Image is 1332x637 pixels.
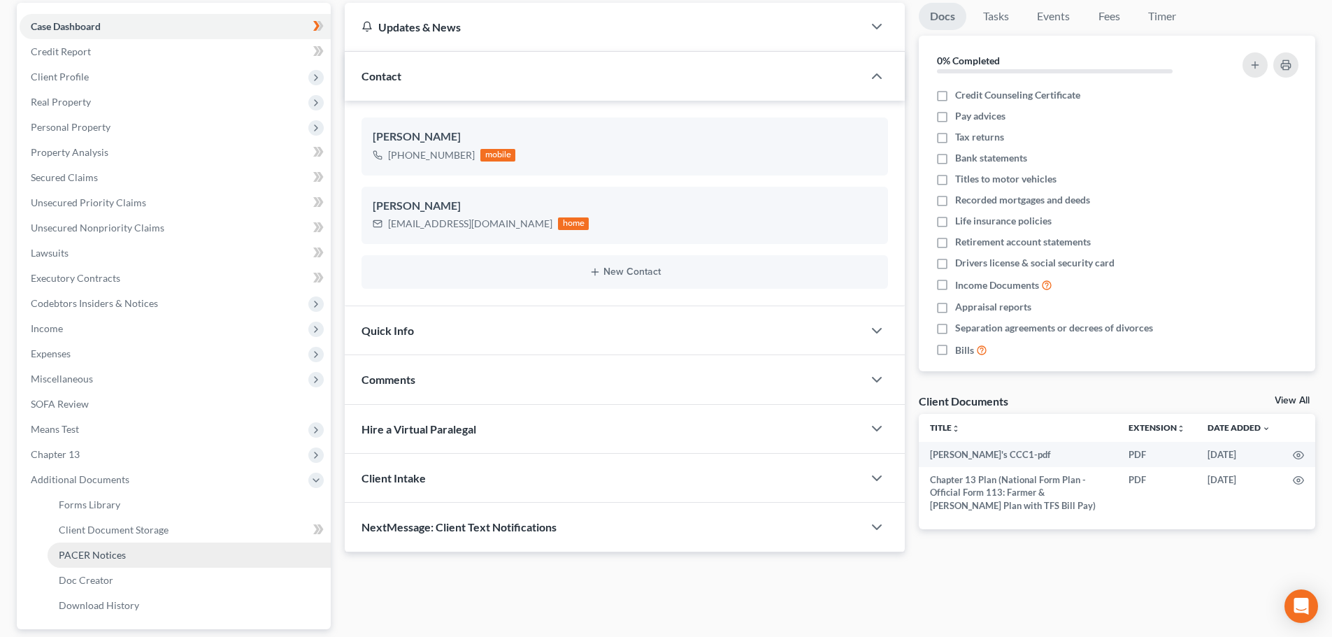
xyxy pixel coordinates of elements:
[919,3,966,30] a: Docs
[373,266,877,278] button: New Contact
[20,215,331,241] a: Unsecured Nonpriority Claims
[20,140,331,165] a: Property Analysis
[59,574,113,586] span: Doc Creator
[31,398,89,410] span: SOFA Review
[361,20,846,34] div: Updates & News
[955,172,1057,186] span: Titles to motor vehicles
[955,256,1115,270] span: Drivers license & social security card
[31,146,108,158] span: Property Analysis
[31,247,69,259] span: Lawsuits
[955,109,1005,123] span: Pay advices
[1137,3,1187,30] a: Timer
[31,196,146,208] span: Unsecured Priority Claims
[59,524,169,536] span: Client Document Storage
[955,193,1090,207] span: Recorded mortgages and deeds
[480,149,515,162] div: mobile
[937,55,1000,66] strong: 0% Completed
[1129,422,1185,433] a: Extensionunfold_more
[20,392,331,417] a: SOFA Review
[373,129,877,145] div: [PERSON_NAME]
[48,593,331,618] a: Download History
[31,272,120,284] span: Executory Contracts
[955,214,1052,228] span: Life insurance policies
[31,222,164,234] span: Unsecured Nonpriority Claims
[361,422,476,436] span: Hire a Virtual Paralegal
[952,424,960,433] i: unfold_more
[955,235,1091,249] span: Retirement account statements
[1262,424,1270,433] i: expand_more
[1284,589,1318,623] div: Open Intercom Messenger
[20,190,331,215] a: Unsecured Priority Claims
[59,599,139,611] span: Download History
[31,322,63,334] span: Income
[48,568,331,593] a: Doc Creator
[20,39,331,64] a: Credit Report
[919,442,1117,467] td: [PERSON_NAME]'s CCC1-pdf
[955,321,1153,335] span: Separation agreements or decrees of divorces
[31,71,89,83] span: Client Profile
[59,499,120,510] span: Forms Library
[31,373,93,385] span: Miscellaneous
[1208,422,1270,433] a: Date Added expand_more
[558,217,589,230] div: home
[20,266,331,291] a: Executory Contracts
[31,20,101,32] span: Case Dashboard
[48,543,331,568] a: PACER Notices
[361,520,557,534] span: NextMessage: Client Text Notifications
[1275,396,1310,406] a: View All
[31,45,91,57] span: Credit Report
[20,241,331,266] a: Lawsuits
[919,394,1008,408] div: Client Documents
[373,198,877,215] div: [PERSON_NAME]
[31,473,129,485] span: Additional Documents
[31,423,79,435] span: Means Test
[48,517,331,543] a: Client Document Storage
[48,492,331,517] a: Forms Library
[388,148,475,162] div: [PHONE_NUMBER]
[1196,467,1282,518] td: [DATE]
[1026,3,1081,30] a: Events
[31,297,158,309] span: Codebtors Insiders & Notices
[1117,442,1196,467] td: PDF
[31,171,98,183] span: Secured Claims
[972,3,1020,30] a: Tasks
[361,69,401,83] span: Contact
[955,130,1004,144] span: Tax returns
[361,471,426,485] span: Client Intake
[955,343,974,357] span: Bills
[31,348,71,359] span: Expenses
[361,324,414,337] span: Quick Info
[20,165,331,190] a: Secured Claims
[930,422,960,433] a: Titleunfold_more
[955,88,1080,102] span: Credit Counseling Certificate
[1117,467,1196,518] td: PDF
[955,151,1027,165] span: Bank statements
[59,549,126,561] span: PACER Notices
[31,96,91,108] span: Real Property
[31,121,110,133] span: Personal Property
[361,373,415,386] span: Comments
[955,300,1031,314] span: Appraisal reports
[919,467,1117,518] td: Chapter 13 Plan (National Form Plan - Official Form 113: Farmer & [PERSON_NAME] Plan with TFS Bil...
[1196,442,1282,467] td: [DATE]
[388,217,552,231] div: [EMAIL_ADDRESS][DOMAIN_NAME]
[955,278,1039,292] span: Income Documents
[20,14,331,39] a: Case Dashboard
[31,448,80,460] span: Chapter 13
[1087,3,1131,30] a: Fees
[1177,424,1185,433] i: unfold_more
